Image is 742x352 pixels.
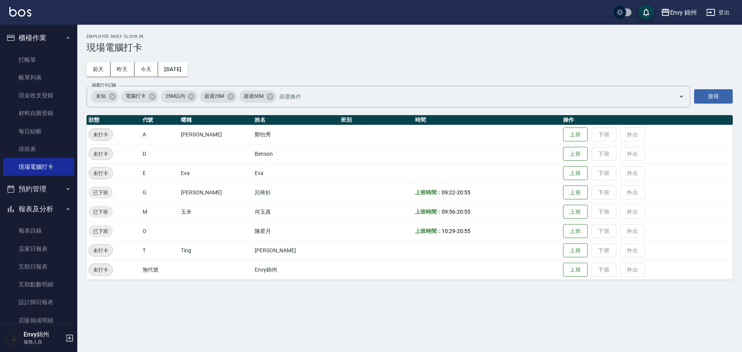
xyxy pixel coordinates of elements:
a: 打帳單 [3,51,74,69]
td: [PERSON_NAME] [253,241,339,260]
td: 何玉真 [253,202,339,221]
button: 上班 [563,243,588,258]
th: 姓名 [253,115,339,125]
td: - [413,221,561,241]
td: 呂映杉 [253,183,339,202]
span: 已下班 [88,227,113,235]
p: 服務人員 [24,338,63,345]
td: 無代號 [141,260,179,279]
label: 篩選打卡記錄 [92,82,116,88]
b: 上班時間： [415,209,442,215]
div: 超過50M [239,90,276,103]
button: 搜尋 [694,89,733,104]
span: 未打卡 [89,131,112,139]
span: 超過50M [239,92,268,100]
span: 電腦打卡 [121,92,150,100]
td: T [141,241,179,260]
span: 未打卡 [89,266,112,274]
td: - [413,202,561,221]
span: 已下班 [88,208,113,216]
h2: Employee Daily Clock In [87,34,733,39]
span: 未打卡 [89,169,112,177]
span: 已下班 [88,189,113,197]
button: 上班 [563,147,588,161]
td: Eva [253,163,339,183]
td: - [413,183,561,202]
span: 未打卡 [89,150,112,158]
span: 未打卡 [89,247,112,255]
div: 未知 [91,90,119,103]
span: 09:56 [442,209,455,215]
div: 電腦打卡 [121,90,158,103]
td: Envy錦州 [253,260,339,279]
b: 上班時間： [415,228,442,234]
button: 上班 [563,205,588,219]
th: 時間 [413,115,561,125]
div: 超過25M [200,90,237,103]
a: 店家日報表 [3,240,74,258]
a: 材料自購登錄 [3,104,74,122]
button: 上班 [563,185,588,200]
button: Envy 錦州 [658,5,700,20]
td: M [141,202,179,221]
span: 超過25M [200,92,229,100]
td: O [141,221,179,241]
button: 前天 [87,62,111,77]
button: Open [675,90,688,103]
img: Person [6,330,22,346]
span: 20:55 [457,189,470,196]
span: 20:55 [457,209,470,215]
th: 操作 [561,115,733,125]
button: 昨天 [111,62,134,77]
button: 今天 [134,62,158,77]
h5: Envy錦州 [24,331,63,338]
th: 班別 [339,115,413,125]
h3: 現場電腦打卡 [87,42,733,53]
a: 每日結帳 [3,122,74,140]
th: 暱稱 [179,115,253,125]
a: 設計師日報表 [3,293,74,311]
input: 篩選條件 [277,90,665,103]
td: G [141,183,179,202]
a: 店販抽成明細 [3,311,74,329]
span: 未知 [91,92,111,100]
a: 現場電腦打卡 [3,158,74,176]
b: 上班時間： [415,189,442,196]
button: 上班 [563,224,588,238]
a: 互助點數明細 [3,275,74,293]
span: 20:55 [457,228,470,234]
img: Logo [9,7,31,17]
td: E [141,163,179,183]
td: [PERSON_NAME] [179,125,253,144]
a: 帳單列表 [3,69,74,87]
span: 25M以內 [161,92,190,100]
button: 櫃檯作業 [3,28,74,48]
td: A [141,125,179,144]
a: 報表目錄 [3,222,74,240]
div: 25M以內 [161,90,198,103]
button: save [638,5,654,20]
button: [DATE] [158,62,187,77]
a: 現金收支登錄 [3,87,74,104]
button: 上班 [563,128,588,142]
button: 預約管理 [3,179,74,199]
button: 上班 [563,263,588,277]
button: 上班 [563,166,588,180]
td: D [141,144,179,163]
td: 陳星月 [253,221,339,241]
span: 09:22 [442,189,455,196]
td: 鄭怡秀 [253,125,339,144]
td: Eva [179,163,253,183]
td: Ting [179,241,253,260]
th: 狀態 [87,115,141,125]
td: Benson [253,144,339,163]
a: 互助日報表 [3,258,74,275]
td: 玉米 [179,202,253,221]
th: 代號 [141,115,179,125]
a: 排班表 [3,140,74,158]
td: [PERSON_NAME] [179,183,253,202]
span: 10:29 [442,228,455,234]
div: Envy 錦州 [670,8,697,17]
button: 登出 [703,5,733,20]
button: 報表及分析 [3,199,74,219]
